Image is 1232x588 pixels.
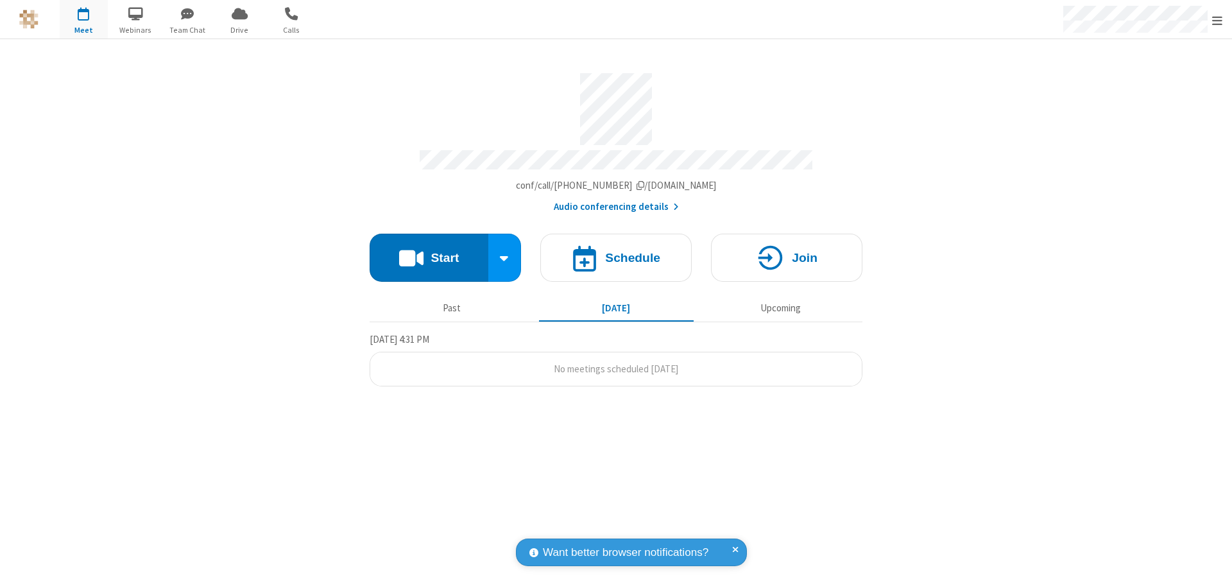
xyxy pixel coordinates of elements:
[488,234,522,282] div: Start conference options
[605,252,660,264] h4: Schedule
[370,64,862,214] section: Account details
[370,333,429,345] span: [DATE] 4:31 PM
[543,544,708,561] span: Want better browser notifications?
[375,296,529,320] button: Past
[554,363,678,375] span: No meetings scheduled [DATE]
[268,24,316,36] span: Calls
[431,252,459,264] h4: Start
[554,200,679,214] button: Audio conferencing details
[164,24,212,36] span: Team Chat
[540,234,692,282] button: Schedule
[216,24,264,36] span: Drive
[19,10,38,29] img: QA Selenium DO NOT DELETE OR CHANGE
[516,179,717,191] span: Copy my meeting room link
[711,234,862,282] button: Join
[516,178,717,193] button: Copy my meeting room linkCopy my meeting room link
[370,332,862,387] section: Today's Meetings
[112,24,160,36] span: Webinars
[539,296,694,320] button: [DATE]
[703,296,858,320] button: Upcoming
[792,252,817,264] h4: Join
[1200,555,1222,579] iframe: Chat
[370,234,488,282] button: Start
[60,24,108,36] span: Meet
